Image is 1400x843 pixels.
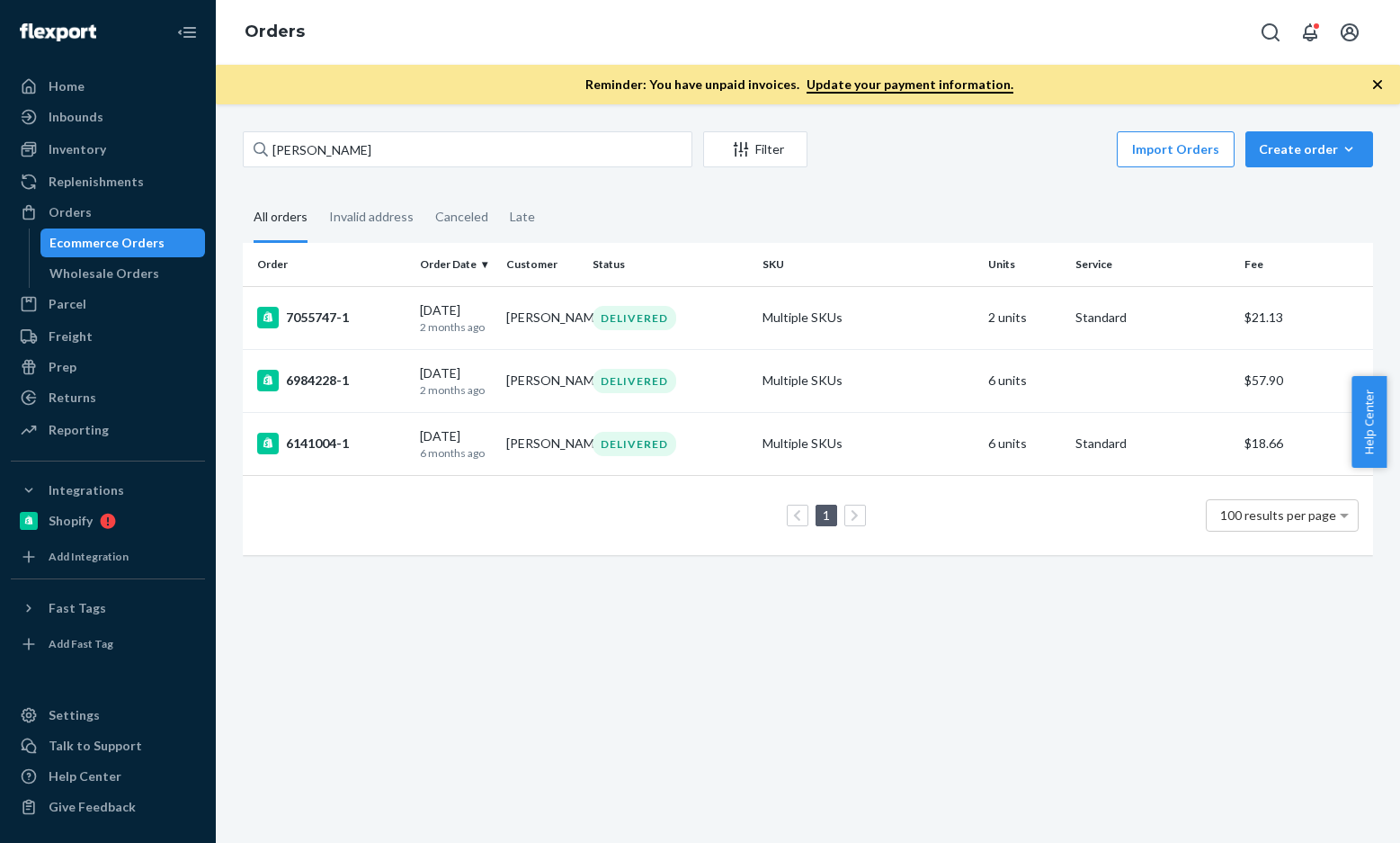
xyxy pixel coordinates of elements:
[11,167,205,196] a: Replenishments
[49,295,86,313] div: Parcel
[499,349,585,412] td: [PERSON_NAME]
[585,243,755,286] th: Status
[243,243,413,286] th: Order
[11,198,205,227] a: Orders
[11,103,205,131] a: Inbounds
[1253,14,1289,50] button: Open Search Box
[257,433,406,454] div: 6141004-1
[11,762,205,791] a: Help Center
[49,599,106,617] div: Fast Tags
[230,6,319,58] ol: breadcrumbs
[819,507,834,523] a: Page 1 is your current page
[420,364,492,398] div: [DATE]
[420,382,492,398] p: 2 months ago
[49,77,85,95] div: Home
[1332,14,1368,50] button: Open account menu
[1068,243,1238,286] th: Service
[49,798,136,816] div: Give Feedback
[755,349,981,412] td: Multiple SKUs
[981,286,1067,349] td: 2 units
[243,131,692,167] input: Search orders
[49,512,93,530] div: Shopify
[1237,286,1373,349] td: $21.13
[1351,376,1387,468] button: Help Center
[11,416,205,444] a: Reporting
[1286,789,1382,834] iframe: Opens a widget where you can chat to one of our agents
[11,322,205,351] a: Freight
[49,706,100,724] div: Settings
[703,131,807,167] button: Filter
[245,22,305,41] a: Orders
[11,353,205,381] a: Prep
[1075,435,1231,453] p: Standard
[585,76,1013,94] p: Reminder: You have unpaid invoices.
[1259,140,1360,158] div: Create order
[49,234,165,252] div: Ecommerce Orders
[11,793,205,821] button: Give Feedback
[413,243,499,286] th: Order Date
[1237,243,1373,286] th: Fee
[435,193,488,240] div: Canceled
[1220,507,1336,523] span: 100 results per page
[1237,412,1373,475] td: $18.66
[11,701,205,730] a: Settings
[49,265,159,282] div: Wholesale Orders
[510,193,535,240] div: Late
[11,507,205,535] a: Shopify
[49,140,106,158] div: Inventory
[11,630,205,659] a: Add Fast Tag
[11,731,205,760] button: Talk to Support
[420,427,492,461] div: [DATE]
[11,290,205,318] a: Parcel
[49,421,109,439] div: Reporting
[420,301,492,335] div: [DATE]
[20,23,96,41] img: Flexport logo
[499,286,585,349] td: [PERSON_NAME]
[755,286,981,349] td: Multiple SKUs
[499,412,585,475] td: [PERSON_NAME]
[11,594,205,623] button: Fast Tags
[40,229,206,257] a: Ecommerce Orders
[329,193,414,240] div: Invalid address
[49,108,103,126] div: Inbounds
[49,173,144,191] div: Replenishments
[1075,309,1231,327] p: Standard
[49,767,121,785] div: Help Center
[49,481,124,499] div: Integrations
[1292,14,1328,50] button: Open notifications
[420,445,492,461] p: 6 months ago
[593,432,676,456] div: DELIVERED
[755,412,981,475] td: Multiple SKUs
[1117,131,1235,167] button: Import Orders
[11,543,205,571] a: Add Integration
[593,306,676,330] div: DELIVERED
[1245,131,1373,167] button: Create order
[420,319,492,335] p: 2 months ago
[49,389,96,407] div: Returns
[11,476,205,505] button: Integrations
[49,358,76,376] div: Prep
[1237,349,1373,412] td: $57.90
[807,76,1013,94] a: Update your payment information.
[755,243,981,286] th: SKU
[593,369,676,393] div: DELIVERED
[257,307,406,328] div: 7055747-1
[704,140,807,158] div: Filter
[40,259,206,288] a: Wholesale Orders
[981,412,1067,475] td: 6 units
[49,327,93,345] div: Freight
[254,193,308,243] div: All orders
[981,349,1067,412] td: 6 units
[11,72,205,101] a: Home
[11,135,205,164] a: Inventory
[257,370,406,391] div: 6984228-1
[506,256,578,272] div: Customer
[49,549,129,564] div: Add Integration
[169,14,205,50] button: Close Navigation
[49,737,142,755] div: Talk to Support
[11,383,205,412] a: Returns
[981,243,1067,286] th: Units
[49,203,92,221] div: Orders
[49,636,113,651] div: Add Fast Tag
